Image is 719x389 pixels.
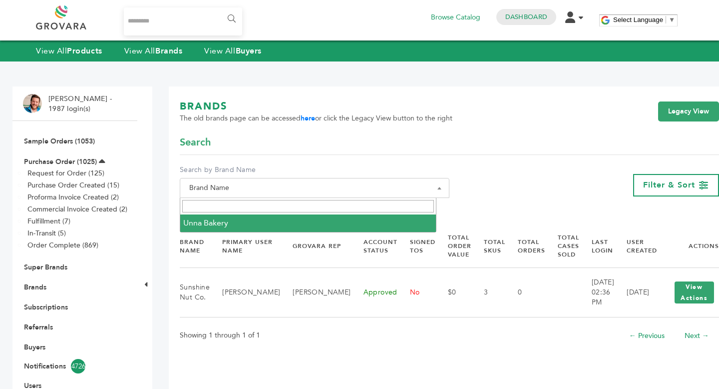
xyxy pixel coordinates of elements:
th: Actions [657,225,719,267]
td: 3 [471,267,505,317]
a: Commercial Invoice Created (2) [27,204,127,214]
h1: BRANDS [180,99,452,113]
li: [PERSON_NAME] - 1987 login(s) [48,94,114,113]
a: ← Previous [629,331,665,340]
td: Sunshine Nut Co. [180,267,210,317]
th: Total SKUs [471,225,505,267]
td: [PERSON_NAME] [280,267,351,317]
td: [PERSON_NAME] [210,267,280,317]
input: Search [182,200,434,212]
span: Brand Name [180,178,449,198]
a: In-Transit (5) [27,228,66,238]
a: Referrals [24,322,53,332]
a: Purchase Order (1025) [24,157,97,166]
a: Dashboard [505,12,547,21]
input: Search... [124,7,242,35]
th: User Created [614,225,657,267]
a: Notifications4726 [24,359,126,373]
td: [DATE] [614,267,657,317]
td: No [397,267,435,317]
a: Purchase Order Created (15) [27,180,119,190]
span: Brand Name [185,181,444,195]
a: Proforma Invoice Created (2) [27,192,119,202]
a: Buyers [24,342,45,352]
a: Browse Catalog [431,12,480,23]
a: Super Brands [24,262,67,272]
td: 0 [505,267,545,317]
a: Subscriptions [24,302,68,312]
a: View AllBrands [124,45,183,56]
a: Order Complete (869) [27,240,98,250]
li: Unna Bakery [180,214,436,231]
strong: Brands [155,45,182,56]
span: 4726 [71,359,85,373]
td: $0 [435,267,471,317]
span: Filter & Sort [643,179,695,190]
a: View AllProducts [36,45,102,56]
button: View Actions [675,281,714,303]
th: Grovara Rep [280,225,351,267]
td: Approved [351,267,397,317]
a: Legacy View [658,101,719,121]
a: Next → [685,331,709,340]
a: Request for Order (125) [27,168,104,178]
span: ▼ [669,16,675,23]
a: here [301,113,315,123]
span: Select Language [613,16,663,23]
th: Total Cases Sold [545,225,579,267]
th: Total Order Value [435,225,471,267]
a: Brands [24,282,46,292]
th: Last Login [579,225,614,267]
label: Search by Brand Name [180,165,449,175]
td: [DATE] 02:36 PM [579,267,614,317]
th: Brand Name [180,225,210,267]
p: Showing 1 through 1 of 1 [180,329,260,341]
th: Primary User Name [210,225,280,267]
th: Total Orders [505,225,545,267]
th: Account Status [351,225,397,267]
th: Signed TOS [397,225,435,267]
strong: Buyers [236,45,262,56]
a: View AllBuyers [204,45,262,56]
a: Fulfillment (7) [27,216,70,226]
a: Select Language​ [613,16,675,23]
a: Sample Orders (1053) [24,136,95,146]
span: Search [180,135,211,149]
strong: Products [67,45,102,56]
span: The old brands page can be accessed or click the Legacy View button to the right [180,113,452,123]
